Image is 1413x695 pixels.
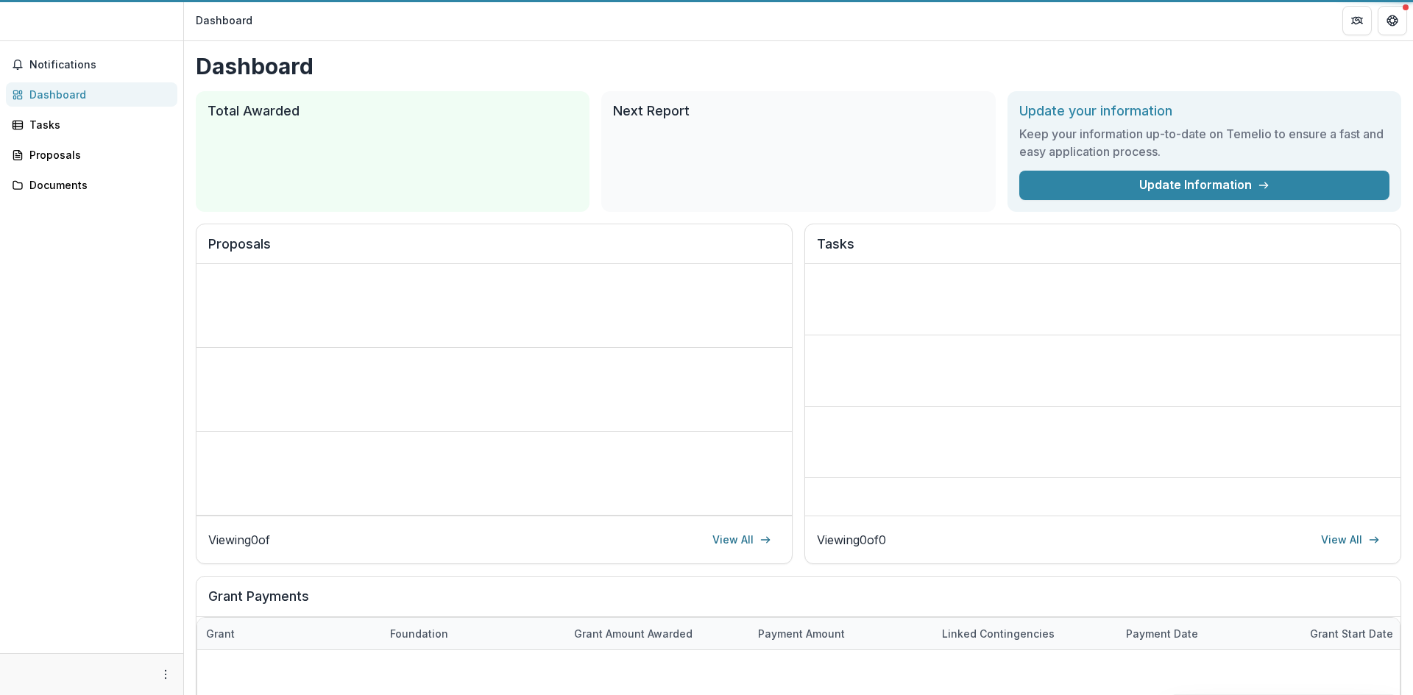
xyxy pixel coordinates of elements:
a: View All [1312,528,1389,552]
a: Dashboard [6,82,177,107]
a: Documents [6,173,177,197]
div: Dashboard [196,13,252,28]
nav: breadcrumb [190,10,258,31]
a: Tasks [6,113,177,137]
button: Notifications [6,53,177,76]
h2: Update your information [1019,103,1389,119]
h2: Next Report [613,103,983,119]
div: Documents [29,177,166,193]
a: View All [704,528,780,552]
h1: Dashboard [196,53,1401,79]
h3: Keep your information up-to-date on Temelio to ensure a fast and easy application process. [1019,125,1389,160]
h2: Grant Payments [208,588,1389,616]
p: Viewing 0 of 0 [817,531,886,549]
button: Partners [1342,6,1372,35]
h2: Proposals [208,236,780,264]
div: Tasks [29,117,166,132]
button: Get Help [1378,6,1407,35]
a: Update Information [1019,171,1389,200]
h2: Tasks [817,236,1389,264]
div: Proposals [29,147,166,163]
h2: Total Awarded [208,103,578,119]
a: Proposals [6,143,177,167]
span: Notifications [29,59,171,71]
button: More [157,666,174,683]
div: Dashboard [29,87,166,102]
p: Viewing 0 of [208,531,270,549]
